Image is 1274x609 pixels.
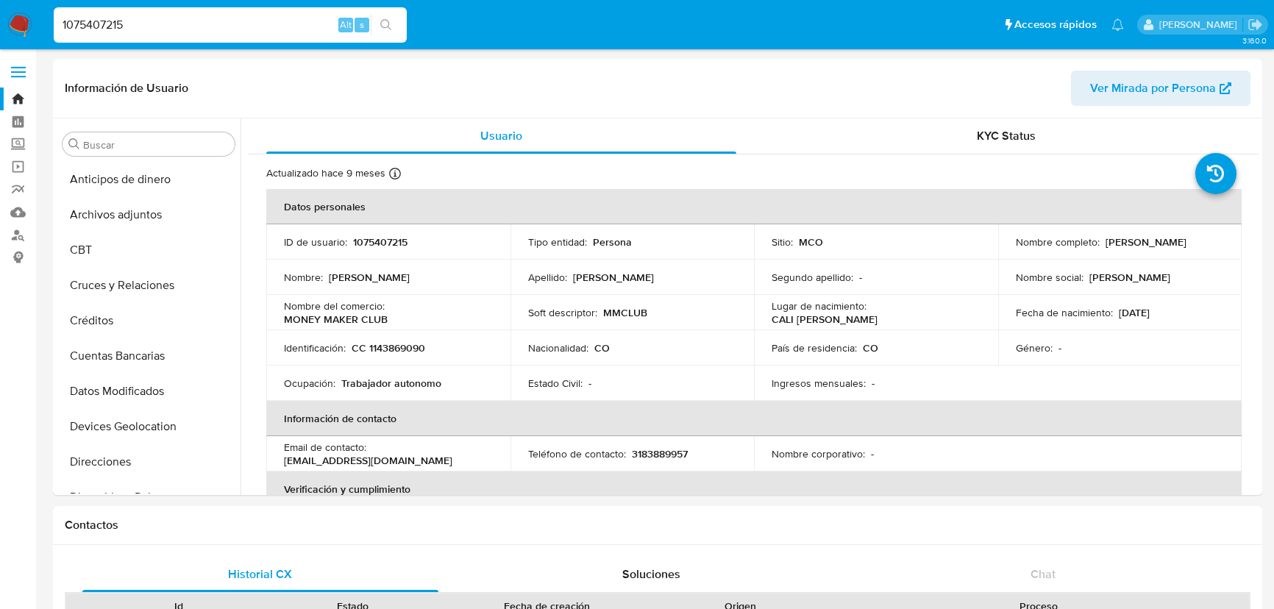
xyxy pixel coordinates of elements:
[772,271,853,284] p: Segundo apellido :
[341,377,441,390] p: Trabajador autonomo
[772,447,865,460] p: Nombre corporativo :
[83,138,229,152] input: Buscar
[284,377,335,390] p: Ocupación :
[1106,235,1186,249] p: [PERSON_NAME]
[57,232,241,268] button: CBT
[622,566,680,583] span: Soluciones
[284,441,366,454] p: Email de contacto :
[772,235,793,249] p: Sitio :
[360,18,364,32] span: s
[1016,235,1100,249] p: Nombre completo :
[772,341,857,355] p: País de residencia :
[57,444,241,480] button: Direcciones
[528,341,588,355] p: Nacionalidad :
[772,377,866,390] p: Ingresos mensuales :
[528,235,587,249] p: Tipo entidad :
[266,189,1242,224] th: Datos personales
[1031,566,1056,583] span: Chat
[1058,341,1061,355] p: -
[57,197,241,232] button: Archivos adjuntos
[1071,71,1250,106] button: Ver Mirada por Persona
[284,299,385,313] p: Nombre del comercio :
[1089,271,1170,284] p: [PERSON_NAME]
[57,338,241,374] button: Cuentas Bancarias
[1016,306,1113,319] p: Fecha de nacimiento :
[859,271,862,284] p: -
[1016,271,1083,284] p: Nombre social :
[528,271,567,284] p: Apellido :
[772,299,866,313] p: Lugar de nacimiento :
[593,235,632,249] p: Persona
[772,313,878,326] p: CALI [PERSON_NAME]
[1248,17,1263,32] a: Salir
[1159,18,1242,32] p: leonardo.alvarezortiz@mercadolibre.com.co
[871,447,874,460] p: -
[284,235,347,249] p: ID de usuario :
[284,341,346,355] p: Identificación :
[266,471,1242,507] th: Verificación y cumplimiento
[1016,341,1053,355] p: Género :
[480,127,522,144] span: Usuario
[284,271,323,284] p: Nombre :
[57,162,241,197] button: Anticipos de dinero
[329,271,410,284] p: [PERSON_NAME]
[1014,17,1097,32] span: Accesos rápidos
[57,303,241,338] button: Créditos
[266,166,385,180] p: Actualizado hace 9 meses
[284,313,388,326] p: MONEY MAKER CLUB
[284,454,452,467] p: [EMAIL_ADDRESS][DOMAIN_NAME]
[1111,18,1124,31] a: Notificaciones
[872,377,875,390] p: -
[57,374,241,409] button: Datos Modificados
[68,138,80,150] button: Buscar
[371,15,401,35] button: search-icon
[352,341,425,355] p: CC 1143869090
[266,401,1242,436] th: Información de contacto
[603,306,647,319] p: MMCLUB
[528,377,583,390] p: Estado Civil :
[57,268,241,303] button: Cruces y Relaciones
[228,566,292,583] span: Historial CX
[57,409,241,444] button: Devices Geolocation
[1119,306,1150,319] p: [DATE]
[528,306,597,319] p: Soft descriptor :
[632,447,688,460] p: 3183889957
[977,127,1036,144] span: KYC Status
[799,235,823,249] p: MCO
[528,447,626,460] p: Teléfono de contacto :
[65,518,1250,533] h1: Contactos
[57,480,241,515] button: Dispositivos Point
[54,15,407,35] input: Buscar usuario o caso...
[340,18,352,32] span: Alt
[65,81,188,96] h1: Información de Usuario
[1090,71,1216,106] span: Ver Mirada por Persona
[573,271,654,284] p: [PERSON_NAME]
[863,341,878,355] p: CO
[353,235,408,249] p: 1075407215
[594,341,610,355] p: CO
[588,377,591,390] p: -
